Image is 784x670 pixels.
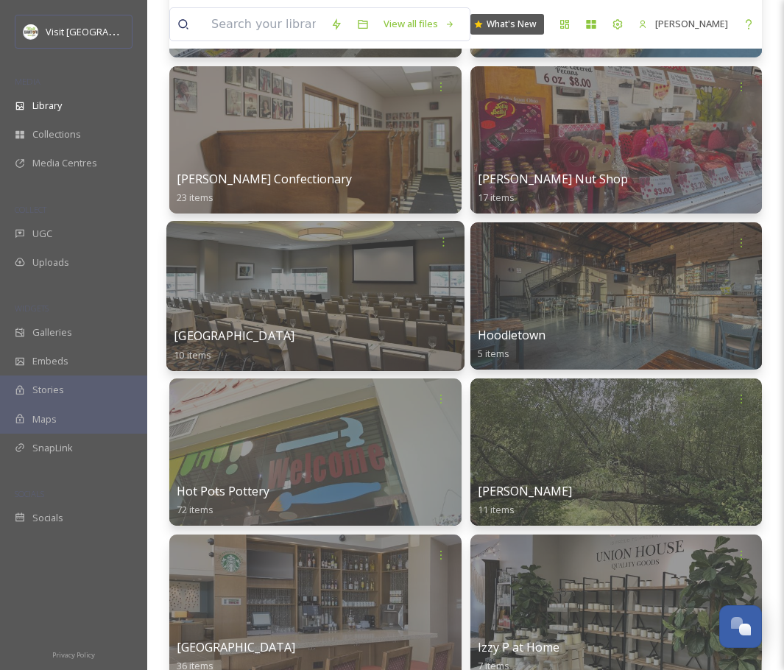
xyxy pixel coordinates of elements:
span: [PERSON_NAME] [478,483,572,499]
a: [PERSON_NAME] [631,10,735,38]
a: [PERSON_NAME]11 items [478,484,572,516]
a: What's New [470,14,544,35]
span: 5 items [478,347,509,360]
span: [PERSON_NAME] Nut Shop [478,171,628,187]
span: Uploads [32,255,69,269]
span: Socials [32,511,63,525]
span: [PERSON_NAME] Confectionary [177,171,352,187]
a: Privacy Policy [52,645,95,663]
span: [GEOGRAPHIC_DATA] [177,639,295,655]
span: MEDIA [15,76,40,87]
span: Stories [32,383,64,397]
span: Privacy Policy [52,650,95,660]
button: Open Chat [719,605,762,648]
input: Search your library [204,8,323,40]
span: Collections [32,127,81,141]
span: Library [32,99,62,113]
span: SOCIALS [15,488,44,499]
span: SnapLink [32,441,73,455]
img: download.jpeg [24,24,38,39]
a: [PERSON_NAME] Nut Shop17 items [478,172,628,204]
span: 11 items [478,503,515,516]
span: Visit [GEOGRAPHIC_DATA] [46,24,160,38]
span: 72 items [177,503,213,516]
a: View all files [376,10,462,38]
a: Hoodletown5 items [478,328,545,360]
a: [PERSON_NAME] Confectionary23 items [177,172,352,204]
span: 23 items [177,191,213,204]
span: 10 items [174,348,211,361]
span: Galleries [32,325,72,339]
span: Hot Pots Pottery [177,483,269,499]
span: UGC [32,227,52,241]
span: COLLECT [15,204,46,215]
span: Maps [32,412,57,426]
a: [GEOGRAPHIC_DATA]10 items [174,329,294,362]
a: Hot Pots Pottery72 items [177,484,269,516]
span: [PERSON_NAME] [655,17,728,30]
span: Media Centres [32,156,97,170]
span: 17 items [478,191,515,204]
span: WIDGETS [15,303,49,314]
span: Hoodletown [478,327,545,343]
span: [GEOGRAPHIC_DATA] [174,328,294,344]
span: Embeds [32,354,68,368]
span: Izzy P at Home [478,639,559,655]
